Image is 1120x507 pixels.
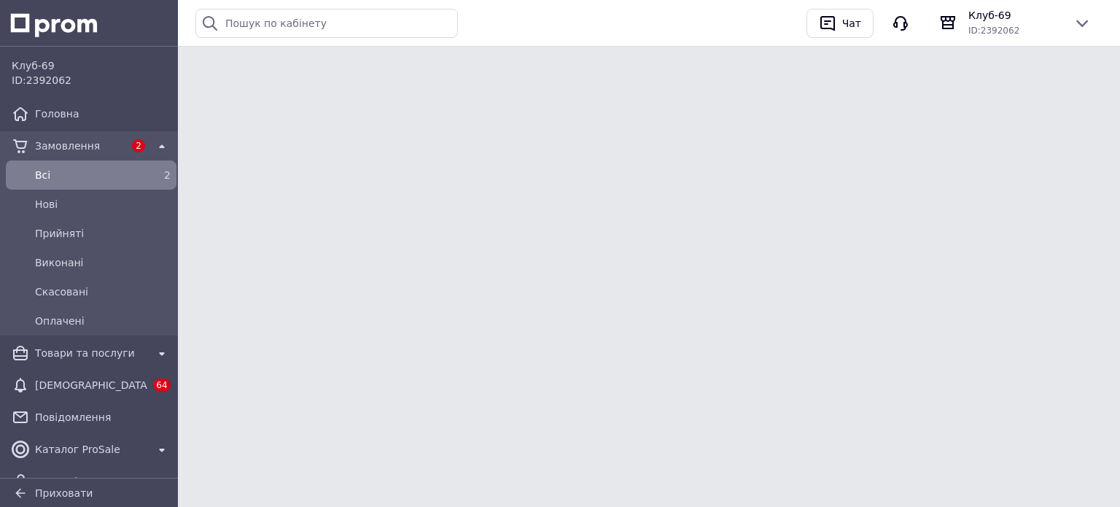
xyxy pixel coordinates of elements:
[12,74,71,86] span: ID: 2392062
[968,26,1019,36] span: ID: 2392062
[35,168,141,182] span: Всi
[12,58,171,73] span: Клуб-69
[35,487,93,499] span: Приховати
[35,474,171,489] span: Покупці
[968,8,1062,23] span: Клуб-69
[132,139,145,152] span: 2
[35,226,171,241] span: Прийняті
[806,9,874,38] button: Чат
[35,255,171,270] span: Виконані
[35,197,171,212] span: Нові
[35,107,171,121] span: Головна
[35,314,171,328] span: Оплачені
[35,346,147,360] span: Товари та послуги
[153,379,170,392] span: 64
[35,442,147,457] span: Каталог ProSale
[35,139,124,153] span: Замовлення
[164,169,171,181] span: 2
[35,378,147,392] span: [DEMOGRAPHIC_DATA]
[35,410,171,425] span: Повідомлення
[839,12,864,34] div: Чат
[195,9,458,38] input: Пошук по кабінету
[35,285,171,299] span: Скасовані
